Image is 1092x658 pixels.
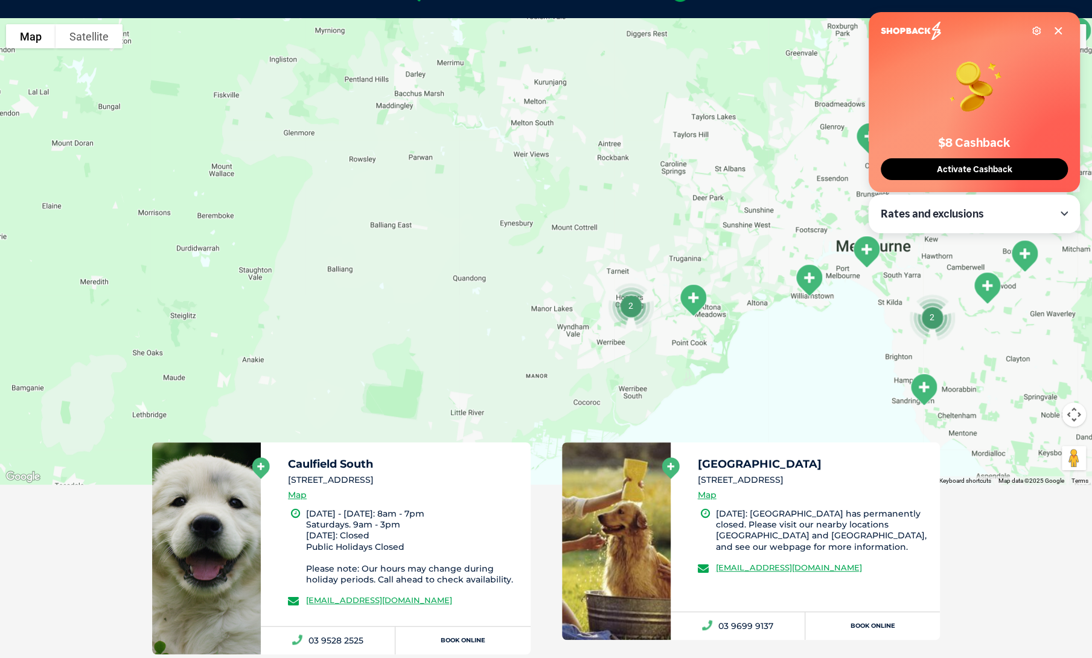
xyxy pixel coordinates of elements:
[967,266,1007,309] div: Ashburton
[849,117,889,160] div: Coburg
[698,474,930,486] li: [STREET_ADDRESS]
[3,469,43,485] a: Open this area in Google Maps (opens a new window)
[716,563,862,572] a: [EMAIL_ADDRESS][DOMAIN_NAME]
[306,508,520,585] li: [DATE] - [DATE]: 8am - 7pm Saturdays. 9am - 3pm [DATE]: Closed Public Holidays Closed Please note...
[998,477,1064,484] span: Map data ©2025 Google
[904,368,944,411] div: Sandringham
[288,459,520,469] h5: Caulfield South
[698,488,717,502] a: Map
[306,595,452,605] a: [EMAIL_ADDRESS][DOMAIN_NAME]
[261,627,395,654] a: 03 9528 2525
[805,612,940,640] a: Book Online
[1004,234,1044,277] div: Box Hill
[846,230,886,273] div: South Melbourne
[698,459,930,469] h5: [GEOGRAPHIC_DATA]
[671,612,805,640] a: 03 9699 9137
[288,474,520,486] li: [STREET_ADDRESS]
[673,279,713,321] div: Point Cook
[939,477,991,485] button: Keyboard shortcuts
[789,259,829,302] div: Williamstown
[603,278,659,334] div: 2
[395,627,530,654] a: Book Online
[1062,446,1086,470] button: Drag Pegman onto the map to open Street View
[716,508,930,552] li: [DATE]: [GEOGRAPHIC_DATA] has permanently closed. Please visit our nearby locations [GEOGRAPHIC_D...
[288,488,307,502] a: Map
[1071,477,1088,484] a: Terms (opens in new tab)
[904,289,960,345] div: 2
[56,24,123,48] button: Show satellite imagery
[1062,402,1086,427] button: Map camera controls
[3,469,43,485] img: Google
[6,24,56,48] button: Show street map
